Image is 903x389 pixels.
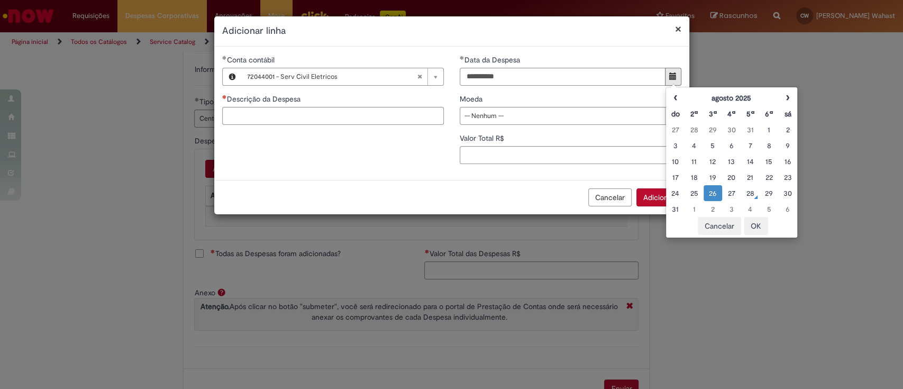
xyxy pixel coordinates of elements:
span: Valor Total R$ [460,133,506,143]
span: 72044001 - Serv Civil Eletricos [247,68,417,85]
div: 18 August 2025 Monday [687,172,700,183]
button: Cancelar [588,188,632,206]
div: 05 August 2025 Tuesday [706,140,719,151]
th: agosto 2025. Alternar mês [685,90,778,106]
th: Mês anterior [666,90,685,106]
abbr: Limpar campo Conta contábil [412,68,427,85]
span: Moeda [460,94,485,104]
div: 03 September 2025 Wednesday [725,204,738,214]
input: Descrição da Despesa [222,107,444,125]
div: 23 August 2025 Saturday [781,172,794,183]
div: 04 September 2025 Thursday [743,204,756,214]
div: 15 August 2025 Friday [762,156,776,167]
div: 29 August 2025 Friday [762,188,776,198]
h2: Adicionar linha [222,24,681,38]
div: 30 July 2025 Wednesday [725,124,738,135]
div: 07 August 2025 Thursday [743,140,756,151]
button: Fechar modal [675,23,681,34]
div: 13 August 2025 Wednesday [725,156,738,167]
button: Adicionar [636,188,681,206]
span: Obrigatório Preenchido [460,56,464,60]
div: 27 August 2025 Wednesday [725,188,738,198]
div: 02 September 2025 Tuesday [706,204,719,214]
div: 05 September 2025 Friday [762,204,776,214]
div: 01 September 2025 Monday [687,204,700,214]
div: 27 July 2025 Sunday [669,124,682,135]
button: Mostrar calendário para Data da Despesa [665,68,681,86]
div: 17 August 2025 Sunday [669,172,682,183]
th: Sábado [778,106,797,122]
div: 14 August 2025 Thursday [743,156,756,167]
div: 16 August 2025 Saturday [781,156,794,167]
div: 22 August 2025 Friday [762,172,776,183]
th: Quinta-feira [741,106,759,122]
div: 10 August 2025 Sunday [669,156,682,167]
div: 03 August 2025 Sunday [669,140,682,151]
th: Segunda-feira [685,106,703,122]
div: 29 July 2025 Tuesday [706,124,719,135]
th: Próximo mês [778,90,797,106]
span: Descrição da Despesa [227,94,303,104]
div: 26 August 2025 Tuesday [706,188,719,198]
div: 20 August 2025 Wednesday [725,172,738,183]
div: 21 August 2025 Thursday [743,172,756,183]
th: Domingo [666,106,685,122]
th: Quarta-feira [722,106,741,122]
div: 04 August 2025 Monday [687,140,700,151]
div: 02 August 2025 Saturday [781,124,794,135]
div: 31 July 2025 Thursday [743,124,756,135]
span: Necessários [222,95,227,99]
div: 28 July 2025 Monday [687,124,700,135]
div: 28 August 2025 Thursday [743,188,756,198]
div: 06 September 2025 Saturday [781,204,794,214]
button: Cancelar [698,217,741,235]
input: Valor Total R$ [460,146,681,164]
th: Terça-feira [704,106,722,122]
a: 72044001 - Serv Civil EletricosLimpar campo Conta contábil [242,68,443,85]
div: 06 August 2025 Wednesday [725,140,738,151]
span: Obrigatório Preenchido [222,56,227,60]
div: 09 August 2025 Saturday [781,140,794,151]
div: 30 August 2025 Saturday [781,188,794,198]
button: Conta contábil, Visualizar este registro 72044001 - Serv Civil Eletricos [223,68,242,85]
div: 01 August 2025 Friday [762,124,776,135]
div: 24 August 2025 Sunday [669,188,682,198]
div: 12 August 2025 Tuesday [706,156,719,167]
div: 11 August 2025 Monday [687,156,700,167]
div: Escolher data [665,87,798,238]
button: OK [744,217,768,235]
th: Sexta-feira [760,106,778,122]
span: -- Nenhum -- [464,107,660,124]
div: 08 August 2025 Friday [762,140,776,151]
div: 31 August 2025 Sunday [669,204,682,214]
input: Data da Despesa 26 August 2025 Tuesday [460,68,665,86]
div: 19 August 2025 Tuesday [706,172,719,183]
span: Data da Despesa [464,55,522,65]
span: Necessários - Conta contábil [227,55,277,65]
div: 25 August 2025 Monday [687,188,700,198]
